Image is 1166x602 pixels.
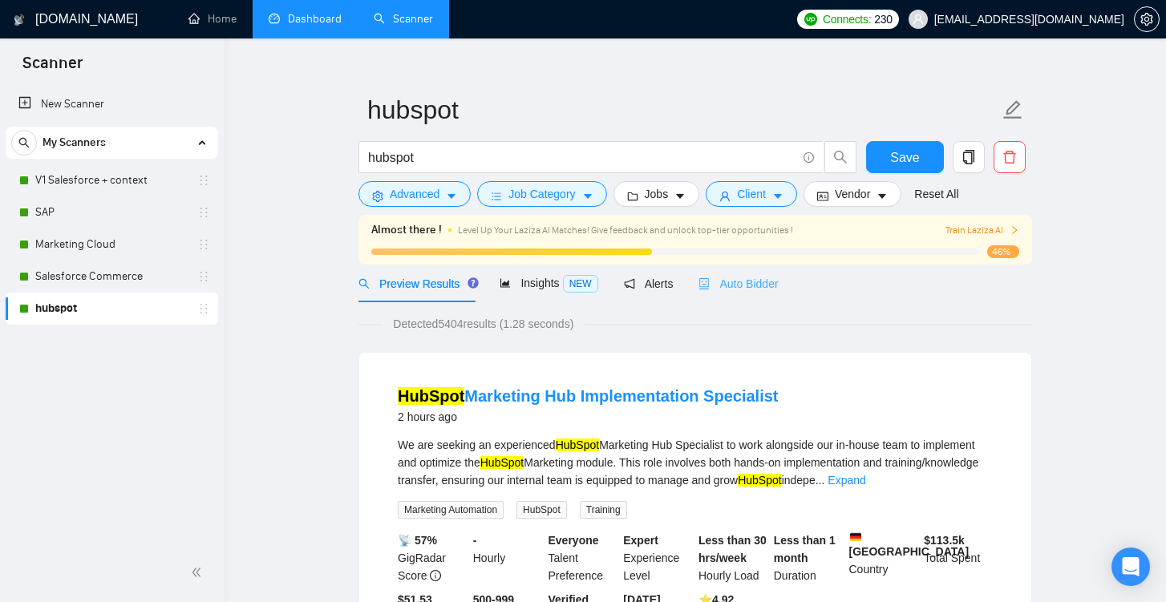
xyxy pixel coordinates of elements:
[624,277,674,290] span: Alerts
[398,387,779,405] a: HubSpotMarketing Hub Implementation Specialist
[18,88,205,120] a: New Scanner
[466,276,480,290] div: Tooltip anchor
[35,196,188,228] a: SAP
[823,10,871,28] span: Connects:
[12,137,36,148] span: search
[35,261,188,293] a: Salesforce Commerce
[849,531,970,558] b: [GEOGRAPHIC_DATA]
[491,190,502,202] span: bars
[11,130,37,156] button: search
[913,14,924,25] span: user
[817,190,828,202] span: idcard
[545,531,621,584] div: Talent Preference
[35,164,188,196] a: V1 Salesforce + context
[374,12,433,26] a: searchScanner
[890,147,919,168] span: Save
[824,141,856,173] button: search
[1010,225,1019,235] span: right
[623,534,658,547] b: Expert
[480,456,524,469] mark: HubSpot
[804,181,901,207] button: idcardVendorcaret-down
[390,185,439,203] span: Advanced
[1135,13,1159,26] span: setting
[197,302,210,315] span: holder
[35,228,188,261] a: Marketing Cloud
[500,277,511,289] span: area-chart
[645,185,669,203] span: Jobs
[197,238,210,251] span: holder
[430,570,441,581] span: info-circle
[371,221,442,239] span: Almost there !
[771,531,846,584] div: Duration
[197,206,210,219] span: holder
[1134,13,1160,26] a: setting
[382,315,585,333] span: Detected 5404 results (1.28 seconds)
[877,190,888,202] span: caret-down
[987,245,1019,258] span: 46%
[719,190,731,202] span: user
[816,474,825,487] span: ...
[269,12,342,26] a: dashboardDashboard
[674,190,686,202] span: caret-down
[446,190,457,202] span: caret-down
[698,534,767,564] b: Less than 30 hrs/week
[772,190,783,202] span: caret-down
[695,531,771,584] div: Hourly Load
[398,407,779,426] div: 2 hours ago
[358,278,370,289] span: search
[846,531,921,584] div: Country
[620,531,695,584] div: Experience Level
[945,223,1019,238] button: Train Laziza AI
[358,181,471,207] button: settingAdvancedcaret-down
[197,174,210,187] span: holder
[35,293,188,325] a: hubspot
[500,277,597,289] span: Insights
[835,185,870,203] span: Vendor
[582,190,593,202] span: caret-down
[1002,99,1023,120] span: edit
[191,564,207,580] span: double-left
[706,181,797,207] button: userClientcaret-down
[516,501,567,519] span: HubSpot
[398,387,464,405] mark: HubSpot
[508,185,575,203] span: Job Category
[1111,547,1150,586] div: Open Intercom Messenger
[774,534,836,564] b: Less than 1 month
[14,7,25,33] img: logo
[994,141,1026,173] button: delete
[828,474,865,487] a: Expand
[804,152,814,163] span: info-circle
[580,501,627,519] span: Training
[6,88,218,120] li: New Scanner
[358,277,474,290] span: Preview Results
[953,150,984,164] span: copy
[613,181,700,207] button: folderJobscaret-down
[994,150,1025,164] span: delete
[825,150,856,164] span: search
[188,12,237,26] a: homeHome
[10,51,95,85] span: Scanner
[914,185,958,203] a: Reset All
[953,141,985,173] button: copy
[473,534,477,547] b: -
[372,190,383,202] span: setting
[563,275,598,293] span: NEW
[556,438,599,451] mark: HubSpot
[549,534,599,547] b: Everyone
[698,277,778,290] span: Auto Bidder
[395,531,470,584] div: GigRadar Score
[874,10,892,28] span: 230
[924,534,965,547] b: $ 113.5k
[477,181,606,207] button: barsJob Categorycaret-down
[197,270,210,283] span: holder
[398,436,993,489] div: We are seeking an experienced Marketing Hub Specialist to work alongside our in-house team to imp...
[6,127,218,325] li: My Scanners
[698,278,710,289] span: robot
[458,224,793,236] span: Level Up Your Laziza AI Matches! Give feedback and unlock top-tier opportunities !
[866,141,944,173] button: Save
[398,534,437,547] b: 📡 57%
[398,501,504,519] span: Marketing Automation
[804,13,817,26] img: upwork-logo.png
[43,127,106,159] span: My Scanners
